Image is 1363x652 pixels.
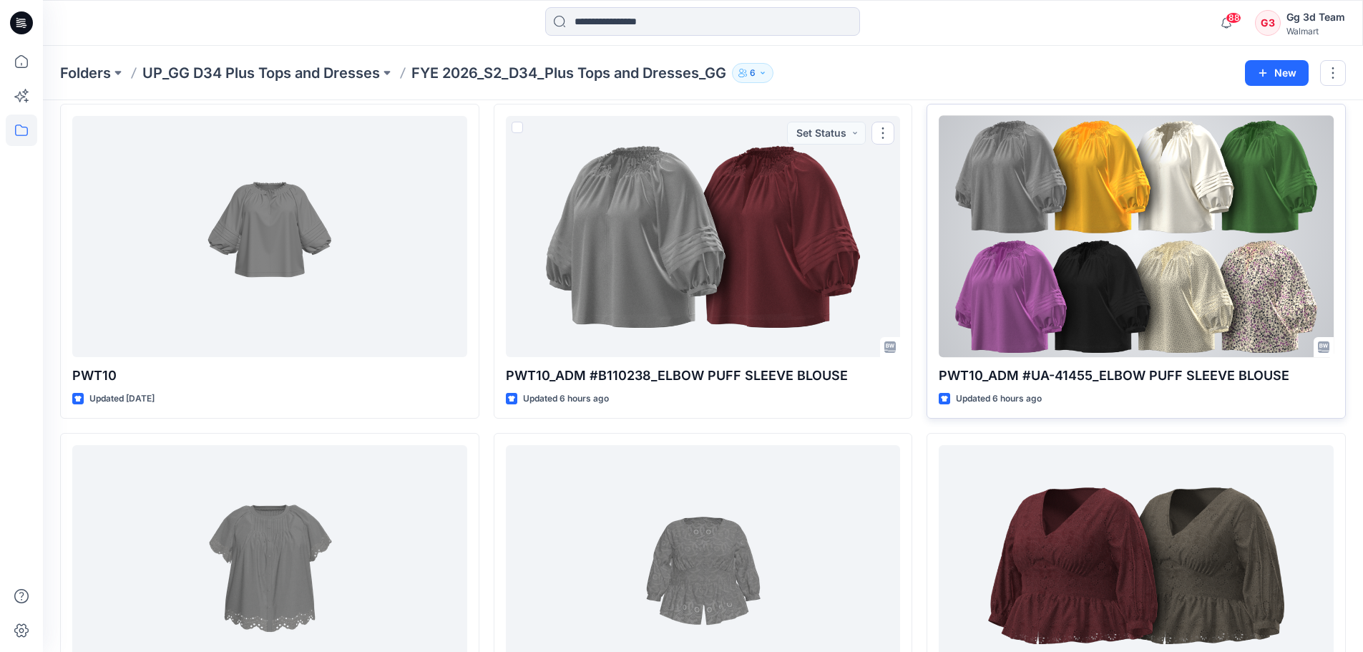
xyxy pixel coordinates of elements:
div: Gg 3d Team [1286,9,1345,26]
a: PWT10_ADM #UA-41455_ELBOW PUFF SLEEVE BLOUSE [939,116,1334,358]
div: G3 [1255,10,1281,36]
p: Updated [DATE] [89,391,155,407]
a: PWT10_ADM #B110238_ELBOW PUFF SLEEVE BLOUSE [506,116,901,358]
p: PWT10_ADM #UA-41455_ELBOW PUFF SLEEVE BLOUSE [939,366,1334,386]
p: Updated 6 hours ago [956,391,1042,407]
a: UP_GG D34 Plus Tops and Dresses [142,63,380,83]
button: 6 [732,63,773,83]
div: Walmart [1286,26,1345,37]
p: FYE 2026_S2_D34_Plus Tops and Dresses_GG [411,63,726,83]
p: 6 [750,65,756,81]
p: PWT10 [72,366,467,386]
a: PWT10 [72,116,467,358]
span: 88 [1226,12,1241,24]
a: Folders [60,63,111,83]
p: Updated 6 hours ago [523,391,609,407]
button: New [1245,60,1309,86]
p: PWT10_ADM #B110238_ELBOW PUFF SLEEVE BLOUSE [506,366,901,386]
